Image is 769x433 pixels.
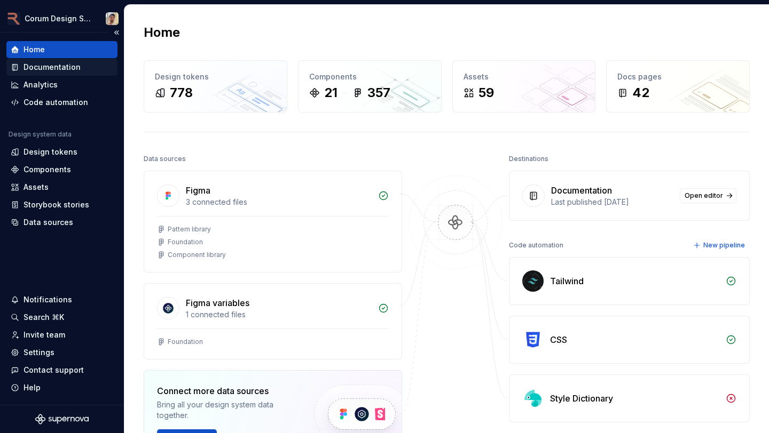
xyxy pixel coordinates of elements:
[9,130,72,139] div: Design system data
[23,44,45,55] div: Home
[23,330,65,340] div: Invite team
[452,60,596,113] a: Assets59
[144,283,402,359] a: Figma variables1 connected filesFoundation
[509,151,548,166] div: Destinations
[509,238,563,253] div: Code automation
[23,217,73,228] div: Data sources
[550,275,584,287] div: Tailwind
[6,291,117,308] button: Notifications
[186,197,372,207] div: 3 connected files
[6,143,117,161] a: Design tokens
[157,399,296,421] div: Bring all your design system data together.
[690,238,750,253] button: New pipeline
[6,76,117,93] a: Analytics
[6,59,117,76] a: Documentation
[25,13,93,24] div: Corum Design System
[35,414,89,424] svg: Supernova Logo
[6,326,117,343] a: Invite team
[7,12,20,25] img: 0b9e674d-52c3-42c0-a907-e3eb623f920d.png
[309,71,430,82] div: Components
[23,164,71,175] div: Components
[6,344,117,361] a: Settings
[157,384,296,397] div: Connect more data sources
[155,71,276,82] div: Design tokens
[617,71,739,82] div: Docs pages
[23,365,84,375] div: Contact support
[551,197,673,207] div: Last published [DATE]
[6,94,117,111] a: Code automation
[106,12,119,25] img: Julian Moss
[144,60,287,113] a: Design tokens778
[632,84,649,101] div: 42
[186,184,210,197] div: Figma
[23,97,88,108] div: Code automation
[23,294,72,305] div: Notifications
[144,24,180,41] h2: Home
[144,171,402,272] a: Figma3 connected filesPattern libraryFoundationComponent library
[168,338,203,346] div: Foundation
[6,41,117,58] a: Home
[168,225,211,234] div: Pattern library
[23,79,58,90] div: Analytics
[2,7,122,30] button: Corum Design SystemJulian Moss
[680,188,736,203] a: Open editor
[685,191,723,200] span: Open editor
[703,241,745,250] span: New pipeline
[550,333,567,346] div: CSS
[6,379,117,396] button: Help
[186,296,249,309] div: Figma variables
[23,147,77,157] div: Design tokens
[109,25,124,40] button: Collapse sidebar
[170,84,193,101] div: 778
[6,214,117,231] a: Data sources
[606,60,750,113] a: Docs pages42
[298,60,442,113] a: Components21357
[6,362,117,379] button: Contact support
[478,84,494,101] div: 59
[6,196,117,213] a: Storybook stories
[6,179,117,196] a: Assets
[6,161,117,178] a: Components
[144,151,186,166] div: Data sources
[464,71,585,82] div: Assets
[168,251,226,259] div: Component library
[367,84,390,101] div: 357
[23,312,64,323] div: Search ⌘K
[6,309,117,326] button: Search ⌘K
[324,84,338,101] div: 21
[168,238,203,246] div: Foundation
[23,382,41,393] div: Help
[23,347,54,358] div: Settings
[550,392,613,405] div: Style Dictionary
[23,199,89,210] div: Storybook stories
[23,182,49,193] div: Assets
[551,184,612,197] div: Documentation
[186,309,372,320] div: 1 connected files
[23,62,81,73] div: Documentation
